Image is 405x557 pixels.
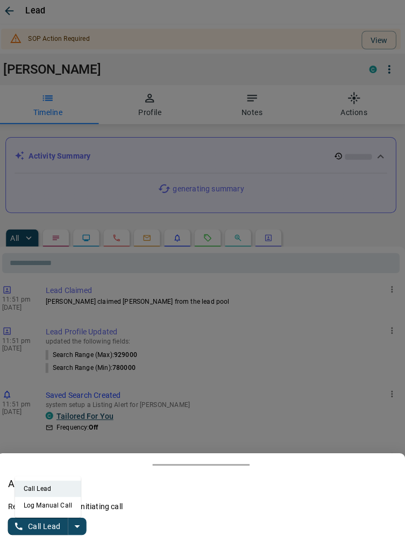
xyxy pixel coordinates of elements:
li: Call Lead [18,480,83,496]
p: Action Required: [11,475,394,490]
div: split button [11,516,89,533]
li: Log Manual Call [18,496,83,512]
button: Call Lead [11,516,70,533]
p: Reach out to lead by initiating call [11,499,125,511]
